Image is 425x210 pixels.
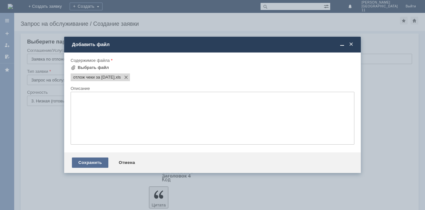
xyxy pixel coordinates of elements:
div: Содержимое файла [71,58,353,62]
div: Добавить файл [72,42,354,47]
span: Закрыть [348,42,354,47]
div: Просьба удалить отложенные чнеки за [DATE] [3,3,94,13]
div: Выбрать файл [78,65,109,70]
span: отлож чеки за 25.09.25.xls [114,75,121,80]
div: Описание [71,86,353,91]
span: отлож чеки за 25.09.25.xls [73,75,114,80]
span: Свернуть (Ctrl + M) [339,42,345,47]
